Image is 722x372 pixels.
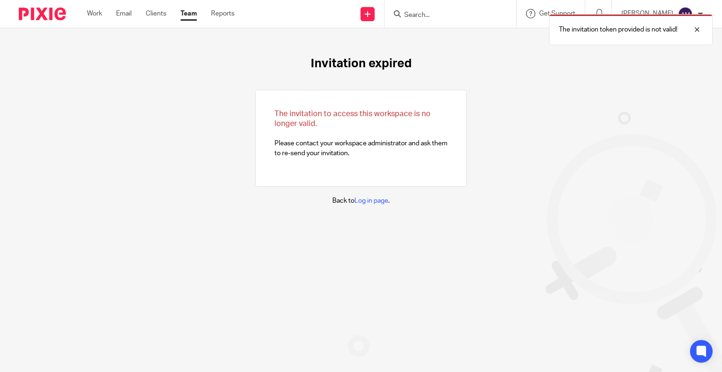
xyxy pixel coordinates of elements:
[116,9,132,18] a: Email
[275,110,431,127] span: The invitation to access this workspace is no longer valid.
[311,56,412,71] h1: Invitation expired
[146,9,166,18] a: Clients
[87,9,102,18] a: Work
[19,8,66,20] img: Pixie
[332,196,390,206] p: Back to .
[559,25,677,34] p: The invitation token provided is not valid!
[211,9,235,18] a: Reports
[275,109,447,158] p: Please contact your workspace administrator and ask them to re-send your invitation.
[354,198,388,204] a: Log in page
[678,7,693,22] img: svg%3E
[180,9,197,18] a: Team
